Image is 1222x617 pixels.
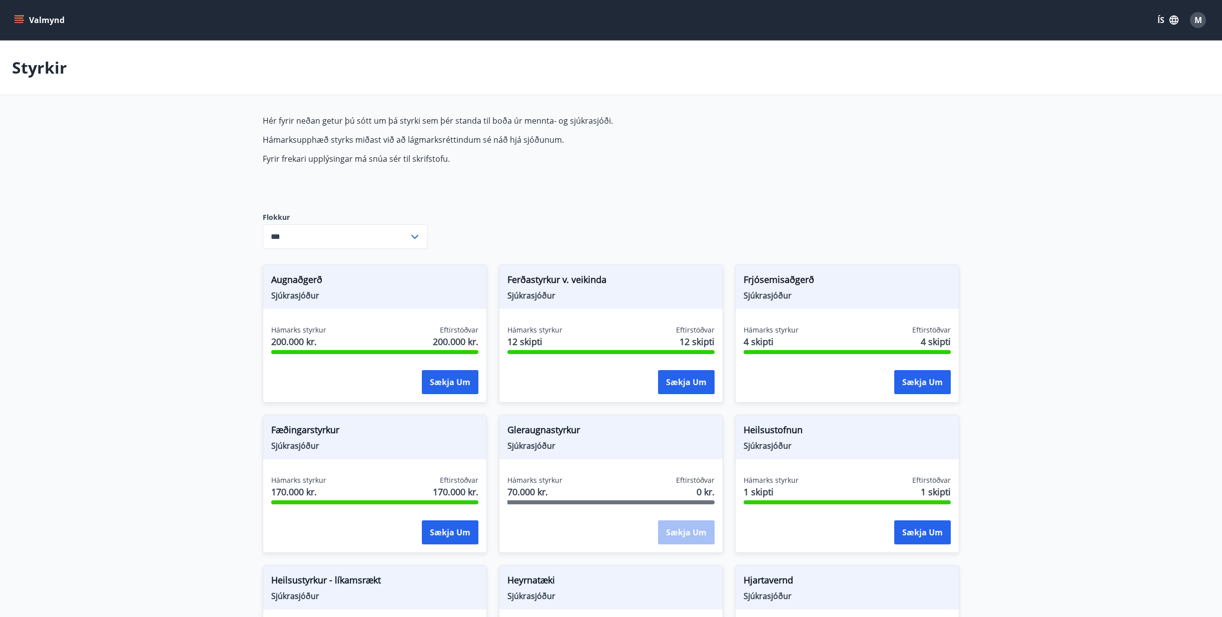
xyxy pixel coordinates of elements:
[271,590,478,601] span: Sjúkrasjóður
[744,573,951,590] span: Hjartavernd
[263,134,735,145] p: Hámarksupphæð styrks miðast við að lágmarksréttindum sé náð hjá sjóðunum.
[422,370,478,394] button: Sækja um
[697,485,715,498] span: 0 kr.
[271,325,326,335] span: Hámarks styrkur
[271,335,326,348] span: 200.000 kr.
[507,423,715,440] span: Gleraugnastyrkur
[744,423,951,440] span: Heilsustofnun
[263,115,735,126] p: Hér fyrir neðan getur þú sótt um þá styrki sem þér standa til boða úr mennta- og sjúkrasjóði.
[507,485,562,498] span: 70.000 kr.
[744,485,799,498] span: 1 skipti
[1152,11,1184,29] button: ÍS
[676,325,715,335] span: Eftirstöðvar
[921,335,951,348] span: 4 skipti
[894,370,951,394] button: Sækja um
[744,273,951,290] span: Frjósemisaðgerð
[12,57,67,79] p: Styrkir
[271,290,478,301] span: Sjúkrasjóður
[271,423,478,440] span: Fæðingarstyrkur
[680,335,715,348] span: 12 skipti
[271,440,478,451] span: Sjúkrasjóður
[507,273,715,290] span: Ferðastyrkur v. veikinda
[744,325,799,335] span: Hámarks styrkur
[912,475,951,485] span: Eftirstöðvar
[12,11,69,29] button: menu
[507,290,715,301] span: Sjúkrasjóður
[271,475,326,485] span: Hámarks styrkur
[433,485,478,498] span: 170.000 kr.
[676,475,715,485] span: Eftirstöðvar
[507,440,715,451] span: Sjúkrasjóður
[422,520,478,544] button: Sækja um
[263,212,428,222] label: Flokkur
[1194,15,1202,26] span: M
[744,290,951,301] span: Sjúkrasjóður
[744,590,951,601] span: Sjúkrasjóður
[744,475,799,485] span: Hámarks styrkur
[744,335,799,348] span: 4 skipti
[271,485,326,498] span: 170.000 kr.
[440,475,478,485] span: Eftirstöðvar
[744,440,951,451] span: Sjúkrasjóður
[1186,8,1210,32] button: M
[658,370,715,394] button: Sækja um
[263,153,735,164] p: Fyrir frekari upplýsingar má snúa sér til skrifstofu.
[921,485,951,498] span: 1 skipti
[271,573,478,590] span: Heilsustyrkur - líkamsrækt
[507,325,562,335] span: Hámarks styrkur
[507,475,562,485] span: Hámarks styrkur
[912,325,951,335] span: Eftirstöðvar
[507,590,715,601] span: Sjúkrasjóður
[894,520,951,544] button: Sækja um
[507,335,562,348] span: 12 skipti
[433,335,478,348] span: 200.000 kr.
[440,325,478,335] span: Eftirstöðvar
[271,273,478,290] span: Augnaðgerð
[507,573,715,590] span: Heyrnatæki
